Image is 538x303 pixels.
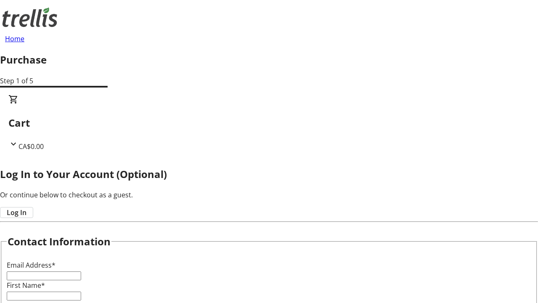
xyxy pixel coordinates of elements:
[7,281,45,290] label: First Name*
[8,94,530,151] div: CartCA$0.00
[8,115,530,130] h2: Cart
[7,207,26,218] span: Log In
[8,234,111,249] h2: Contact Information
[7,260,55,270] label: Email Address*
[18,142,44,151] span: CA$0.00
